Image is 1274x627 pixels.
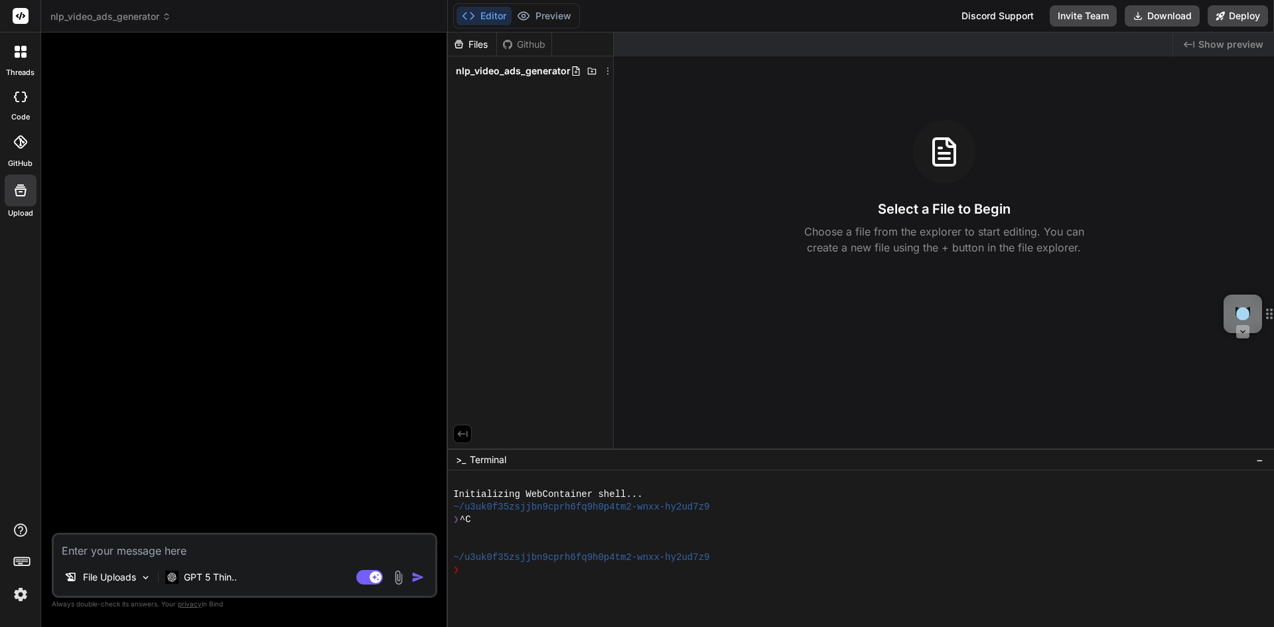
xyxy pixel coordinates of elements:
span: privacy [178,600,202,608]
div: Discord Support [954,5,1042,27]
div: Files [448,38,496,51]
img: settings [9,583,32,606]
div: Github [497,38,551,51]
button: Deploy [1208,5,1268,27]
label: threads [6,67,35,78]
span: ❯ [453,564,460,577]
button: Editor [457,7,512,25]
label: Upload [8,208,33,219]
span: Terminal [470,453,506,466]
span: nlp_video_ads_generator [50,10,171,23]
button: − [1253,449,1266,470]
img: GPT 5 Thinking High [165,571,178,583]
span: ❯ [453,514,460,526]
p: GPT 5 Thin.. [184,571,237,584]
img: icon [411,571,425,584]
p: File Uploads [83,571,136,584]
h3: Select a File to Begin [878,200,1011,218]
p: Choose a file from the explorer to start editing. You can create a new file using the + button in... [796,224,1093,255]
span: ^C [460,514,471,526]
span: Show preview [1198,38,1263,51]
span: ~/u3uk0f35zsjjbn9cprh6fq9h0p4tm2-wnxx-hy2ud7z9 [453,551,709,564]
span: ~/u3uk0f35zsjjbn9cprh6fq9h0p4tm2-wnxx-hy2ud7z9 [453,501,709,514]
p: Always double-check its answers. Your in Bind [52,598,437,610]
button: Preview [512,7,577,25]
span: − [1256,453,1263,466]
span: Initializing WebContainer shell... [453,488,643,501]
button: Invite Team [1050,5,1117,27]
span: >_ [456,453,466,466]
button: Download [1125,5,1200,27]
img: attachment [391,570,406,585]
img: Pick Models [140,572,151,583]
span: nlp_video_ads_generator [456,64,571,78]
label: code [11,111,30,123]
label: GitHub [8,158,33,169]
